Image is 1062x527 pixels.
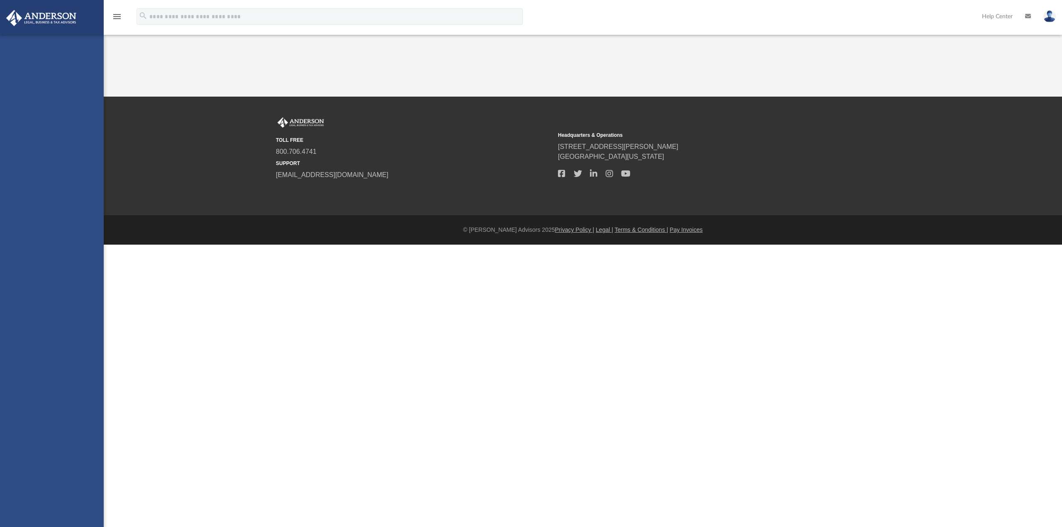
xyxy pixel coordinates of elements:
[112,12,122,22] i: menu
[276,117,326,128] img: Anderson Advisors Platinum Portal
[555,226,594,233] a: Privacy Policy |
[558,153,664,160] a: [GEOGRAPHIC_DATA][US_STATE]
[139,11,148,20] i: search
[276,136,552,144] small: TOLL FREE
[615,226,668,233] a: Terms & Conditions |
[4,10,79,26] img: Anderson Advisors Platinum Portal
[112,16,122,22] a: menu
[104,226,1062,234] div: © [PERSON_NAME] Advisors 2025
[276,171,388,178] a: [EMAIL_ADDRESS][DOMAIN_NAME]
[1043,10,1056,22] img: User Pic
[276,148,317,155] a: 800.706.4741
[558,143,678,150] a: [STREET_ADDRESS][PERSON_NAME]
[276,160,552,167] small: SUPPORT
[558,131,834,139] small: Headquarters & Operations
[596,226,613,233] a: Legal |
[670,226,702,233] a: Pay Invoices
